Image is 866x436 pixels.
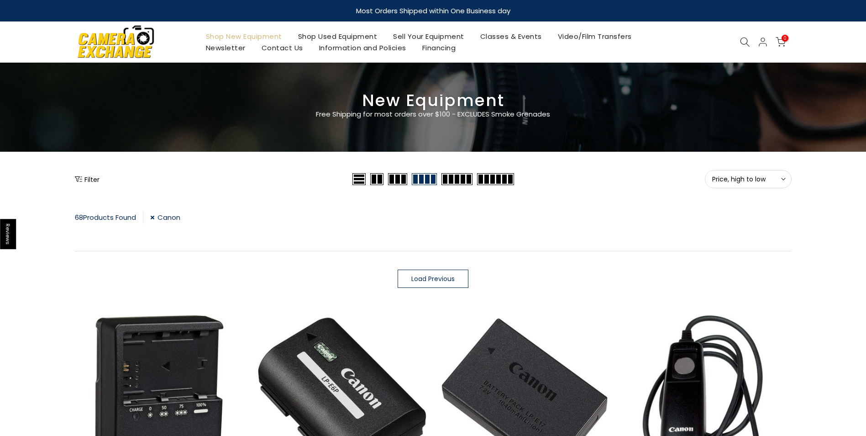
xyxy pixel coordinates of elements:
a: Newsletter [198,42,253,53]
h3: New Equipment [75,95,792,106]
a: Shop New Equipment [198,31,290,42]
p: Free Shipping for most orders over $100 - EXCLUDES Smoke Grenades [262,109,604,120]
a: Load Previous [398,270,468,288]
strong: Most Orders Shipped within One Business day [356,6,510,16]
a: Video/Film Transfers [550,31,640,42]
span: 0 [782,35,788,42]
a: Classes & Events [472,31,550,42]
span: Load Previous [411,276,455,282]
button: Price, high to low [705,170,792,188]
span: 68 [75,213,83,222]
a: 0 [776,37,786,47]
a: Shop Used Equipment [290,31,385,42]
a: Financing [414,42,464,53]
button: Show filters [75,175,100,184]
a: Information and Policies [311,42,414,53]
a: Contact Us [253,42,311,53]
a: Canon [150,211,180,223]
a: Sell Your Equipment [385,31,472,42]
span: Price, high to low [712,175,784,183]
div: Products Found [75,211,143,223]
